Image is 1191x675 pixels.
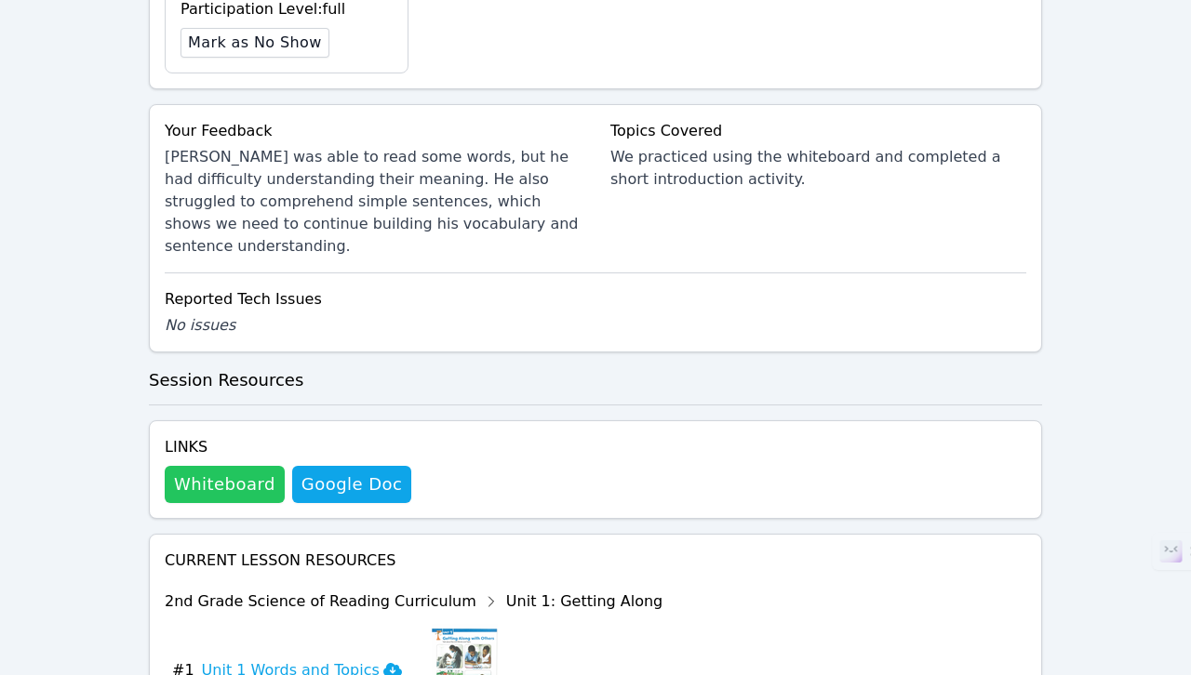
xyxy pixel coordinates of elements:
div: We practiced using the whiteboard and completed a short introduction activity. [610,146,1026,191]
a: Google Doc [292,466,411,503]
h3: Session Resources [149,367,1042,393]
h4: Links [165,436,411,458]
div: Your Feedback [165,120,581,142]
div: [PERSON_NAME] was able to read some words, but he had difficulty understanding their meaning. He ... [165,146,581,258]
h4: Current Lesson Resources [165,549,1026,572]
div: Topics Covered [610,120,1026,142]
button: Whiteboard [165,466,285,503]
span: No issues [165,316,235,334]
button: Mark as No Show [181,28,329,58]
div: Reported Tech Issues [165,288,1026,311]
div: 2nd Grade Science of Reading Curriculum Unit 1: Getting Along [165,587,662,616]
